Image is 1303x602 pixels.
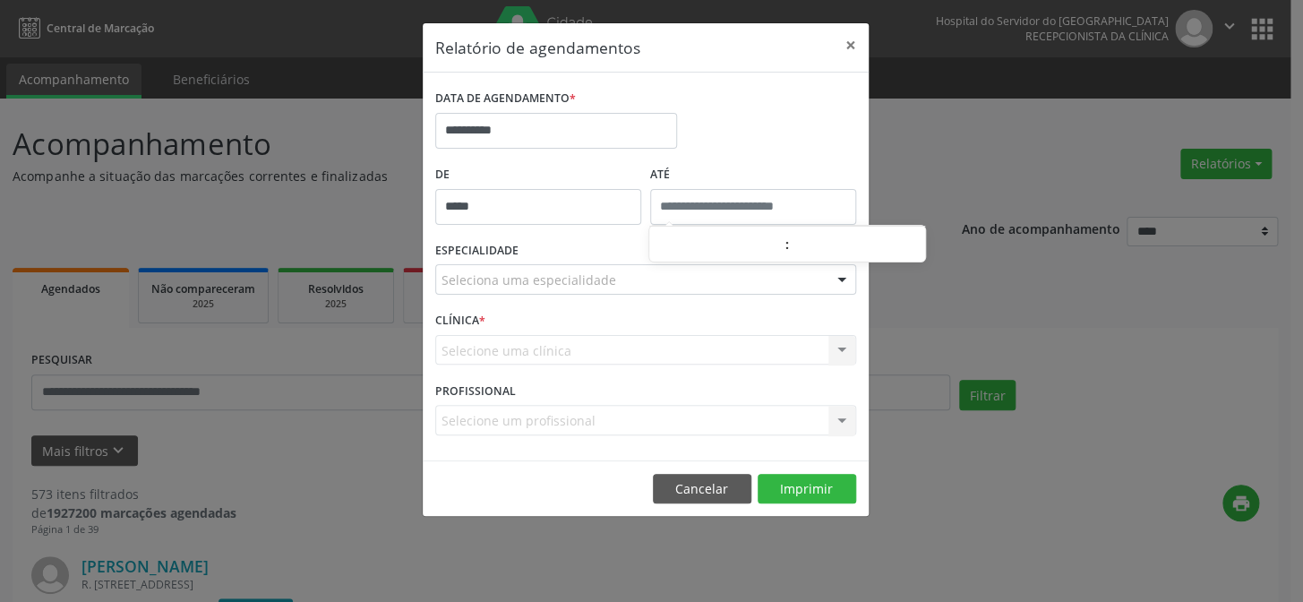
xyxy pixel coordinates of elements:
[435,161,641,189] label: De
[435,36,640,59] h5: Relatório de agendamentos
[435,307,485,335] label: CLÍNICA
[833,23,869,67] button: Close
[790,228,925,263] input: Minute
[758,474,856,504] button: Imprimir
[784,227,790,262] span: :
[435,237,519,265] label: ESPECIALIDADE
[441,271,616,289] span: Seleciona uma especialidade
[653,474,751,504] button: Cancelar
[650,161,856,189] label: ATÉ
[435,377,516,405] label: PROFISSIONAL
[649,228,784,263] input: Hour
[435,85,576,113] label: DATA DE AGENDAMENTO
